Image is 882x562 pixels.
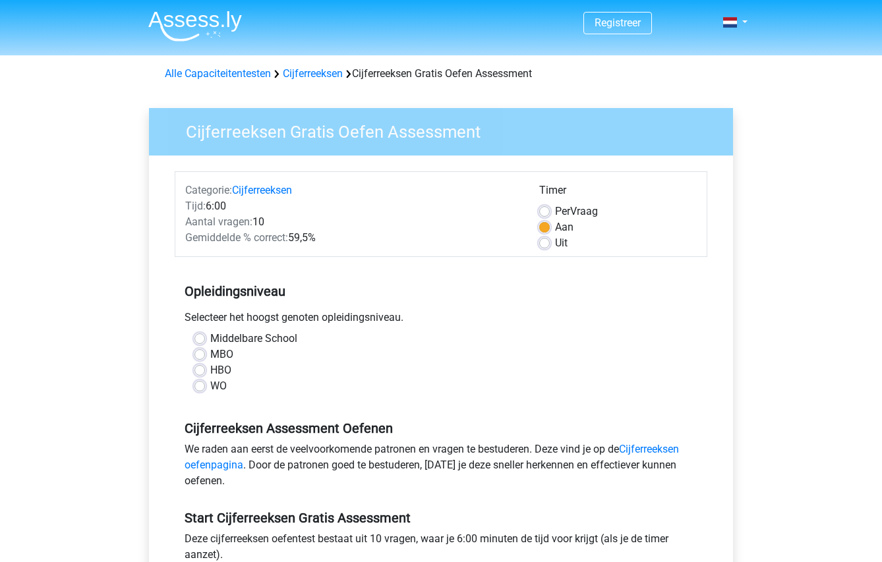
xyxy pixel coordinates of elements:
label: Middelbare School [210,331,297,347]
span: Categorie: [185,184,232,196]
img: Assessly [148,11,242,42]
span: Aantal vragen: [185,215,252,228]
div: 10 [175,214,529,230]
div: We raden aan eerst de veelvoorkomende patronen en vragen te bestuderen. Deze vind je op de . Door... [175,441,707,494]
a: Cijferreeksen [283,67,343,80]
div: Selecteer het hoogst genoten opleidingsniveau. [175,310,707,331]
h5: Opleidingsniveau [185,278,697,304]
span: Per [555,205,570,217]
h5: Start Cijferreeksen Gratis Assessment [185,510,697,526]
h5: Cijferreeksen Assessment Oefenen [185,420,697,436]
span: Tijd: [185,200,206,212]
label: HBO [210,362,231,378]
div: 6:00 [175,198,529,214]
div: 59,5% [175,230,529,246]
a: Registreer [595,16,641,29]
a: Alle Capaciteitentesten [165,67,271,80]
label: MBO [210,347,233,362]
label: Uit [555,235,568,251]
h3: Cijferreeksen Gratis Oefen Assessment [170,117,723,142]
label: Vraag [555,204,598,219]
div: Cijferreeksen Gratis Oefen Assessment [160,66,722,82]
span: Gemiddelde % correct: [185,231,288,244]
a: Cijferreeksen [232,184,292,196]
label: Aan [555,219,573,235]
label: WO [210,378,227,394]
div: Timer [539,183,697,204]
